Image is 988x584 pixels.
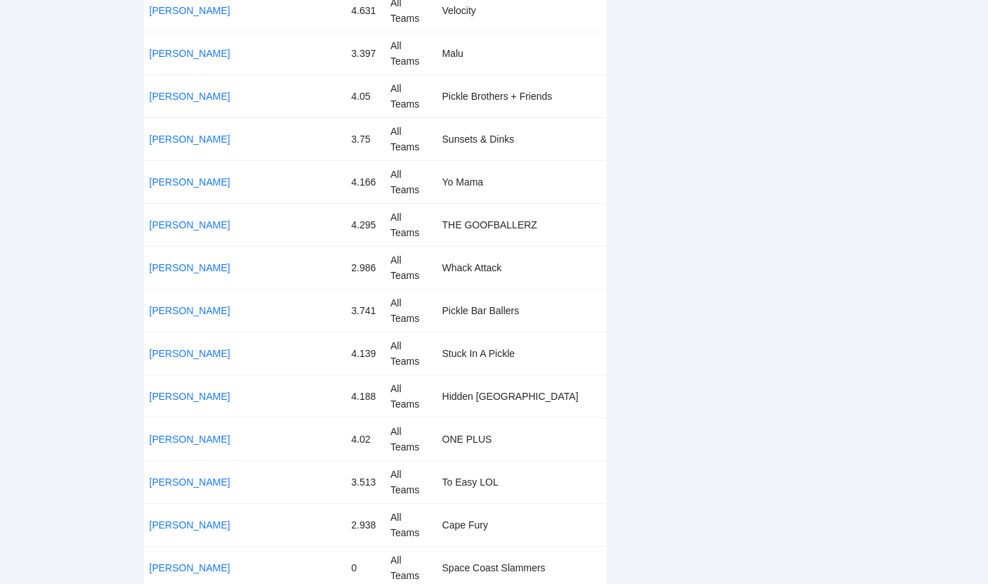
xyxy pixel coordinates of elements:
[437,418,607,461] td: ONE PLUS
[385,461,437,504] td: All Teams
[385,247,437,290] td: All Teams
[150,348,230,359] a: [PERSON_NAME]
[345,118,385,161] td: 3.75
[437,375,607,418] td: Hidden [GEOGRAPHIC_DATA]
[345,375,385,418] td: 4.188
[437,161,607,204] td: Yo Mama
[385,332,437,375] td: All Teams
[345,161,385,204] td: 4.166
[437,247,607,290] td: Whack Attack
[437,75,607,118] td: Pickle Brothers + Friends
[385,75,437,118] td: All Teams
[437,204,607,247] td: THE GOOFBALLERZ
[385,204,437,247] td: All Teams
[385,118,437,161] td: All Teams
[345,504,385,547] td: 2.938
[345,32,385,75] td: 3.397
[437,290,607,332] td: Pickle Bar Ballers
[150,91,230,102] a: [PERSON_NAME]
[345,247,385,290] td: 2.986
[150,262,230,273] a: [PERSON_NAME]
[150,519,230,531] a: [PERSON_NAME]
[437,118,607,161] td: Sunsets & Dinks
[150,434,230,445] a: [PERSON_NAME]
[150,305,230,316] a: [PERSON_NAME]
[437,32,607,75] td: Malu
[385,290,437,332] td: All Teams
[385,375,437,418] td: All Teams
[150,176,230,188] a: [PERSON_NAME]
[345,204,385,247] td: 4.295
[437,332,607,375] td: Stuck In A Pickle
[345,332,385,375] td: 4.139
[345,461,385,504] td: 3.513
[385,418,437,461] td: All Teams
[150,391,230,402] a: [PERSON_NAME]
[345,418,385,461] td: 4.02
[150,48,230,59] a: [PERSON_NAME]
[345,290,385,332] td: 3.741
[150,562,230,573] a: [PERSON_NAME]
[150,5,230,16] a: [PERSON_NAME]
[437,504,607,547] td: Cape Fury
[150,476,230,488] a: [PERSON_NAME]
[385,32,437,75] td: All Teams
[385,161,437,204] td: All Teams
[150,219,230,231] a: [PERSON_NAME]
[385,504,437,547] td: All Teams
[437,461,607,504] td: To Easy LOL
[345,75,385,118] td: 4.05
[150,134,230,145] a: [PERSON_NAME]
